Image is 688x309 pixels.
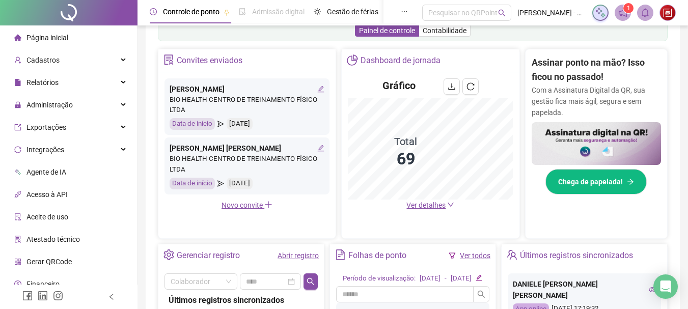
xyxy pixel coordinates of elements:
span: [PERSON_NAME] - BIO HEALTH ACADEMIA [517,7,586,18]
span: lock [14,101,21,108]
div: [DATE] [451,273,472,284]
div: Data de início [170,178,215,189]
img: 24469 [660,5,675,20]
p: Com a Assinatura Digital da QR, sua gestão fica mais ágil, segura e sem papelada. [532,85,661,118]
span: Painel de controle [359,26,415,35]
div: [DATE] [227,118,253,130]
div: DANIELE [PERSON_NAME] [PERSON_NAME] [513,278,656,301]
span: Admissão digital [252,8,305,16]
span: dollar [14,280,21,288]
a: Ver detalhes down [406,201,454,209]
span: setting [163,249,174,260]
div: Período de visualização: [343,273,416,284]
span: Ver detalhes [406,201,446,209]
span: notification [618,8,627,17]
div: [DATE] [420,273,441,284]
span: edit [476,274,482,281]
h4: Gráfico [382,78,416,93]
div: Convites enviados [177,52,242,69]
span: Contabilidade [423,26,466,35]
span: left [108,293,115,300]
span: search [477,290,485,298]
span: pie-chart [347,54,357,65]
span: Atestado técnico [26,235,80,243]
div: Últimos registros sincronizados [169,294,314,306]
span: linkedin [38,291,48,301]
span: bell [641,8,650,17]
span: audit [14,213,21,220]
span: edit [317,145,324,152]
span: plus [264,201,272,209]
div: Dashboard de jornada [361,52,441,69]
span: eye [649,286,656,293]
span: Página inicial [26,34,68,42]
img: sparkle-icon.fc2bf0ac1784a2077858766a79e2daf3.svg [595,7,606,18]
span: Controle de ponto [163,8,219,16]
sup: 1 [623,3,634,13]
span: Gerar QRCode [26,258,72,266]
span: Administração [26,101,73,109]
span: Chega de papelada! [558,176,623,187]
span: team [507,249,517,260]
span: Acesso à API [26,190,68,199]
span: solution [163,54,174,65]
div: [PERSON_NAME] [PERSON_NAME] [170,143,324,154]
span: down [447,201,454,208]
span: file-done [239,8,246,15]
span: pushpin [224,9,230,15]
div: Data de início [170,118,215,130]
div: Últimos registros sincronizados [520,247,633,264]
span: search [307,277,315,286]
span: 1 [627,5,630,12]
span: ellipsis [401,8,408,15]
span: api [14,191,21,198]
span: facebook [22,291,33,301]
span: Aceite de uso [26,213,68,221]
a: Abrir registro [278,251,319,260]
span: edit [317,86,324,93]
span: Agente de IA [26,168,66,176]
span: arrow-right [627,178,634,185]
span: clock-circle [150,8,157,15]
span: sun [314,8,321,15]
span: file-text [335,249,346,260]
span: Novo convite [222,201,272,209]
button: Chega de papelada! [545,169,647,194]
span: home [14,34,21,41]
span: search [498,9,506,17]
span: Integrações [26,146,64,154]
span: Cadastros [26,56,60,64]
span: send [217,118,224,130]
div: Gerenciar registro [177,247,240,264]
span: Relatórios [26,78,59,87]
div: Open Intercom Messenger [653,274,678,299]
h2: Assinar ponto na mão? Isso ficou no passado! [532,55,661,85]
span: qrcode [14,258,21,265]
span: send [217,178,224,189]
div: BIO HEALTH CENTRO DE TREINAMENTO FÍSICO LTDA [170,154,324,175]
a: Ver todos [460,251,490,260]
div: [PERSON_NAME] [170,83,324,95]
span: export [14,124,21,131]
div: [DATE] [227,178,253,189]
span: Gestão de férias [327,8,378,16]
span: reload [466,82,475,91]
span: user-add [14,57,21,64]
span: instagram [53,291,63,301]
span: file [14,79,21,86]
span: filter [449,252,456,259]
div: Folhas de ponto [348,247,406,264]
img: banner%2F02c71560-61a6-44d4-94b9-c8ab97240462.png [532,122,661,165]
span: Exportações [26,123,66,131]
span: Financeiro [26,280,60,288]
span: download [448,82,456,91]
span: sync [14,146,21,153]
div: - [445,273,447,284]
div: BIO HEALTH CENTRO DE TREINAMENTO FÍSICO LTDA [170,95,324,116]
span: solution [14,236,21,243]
